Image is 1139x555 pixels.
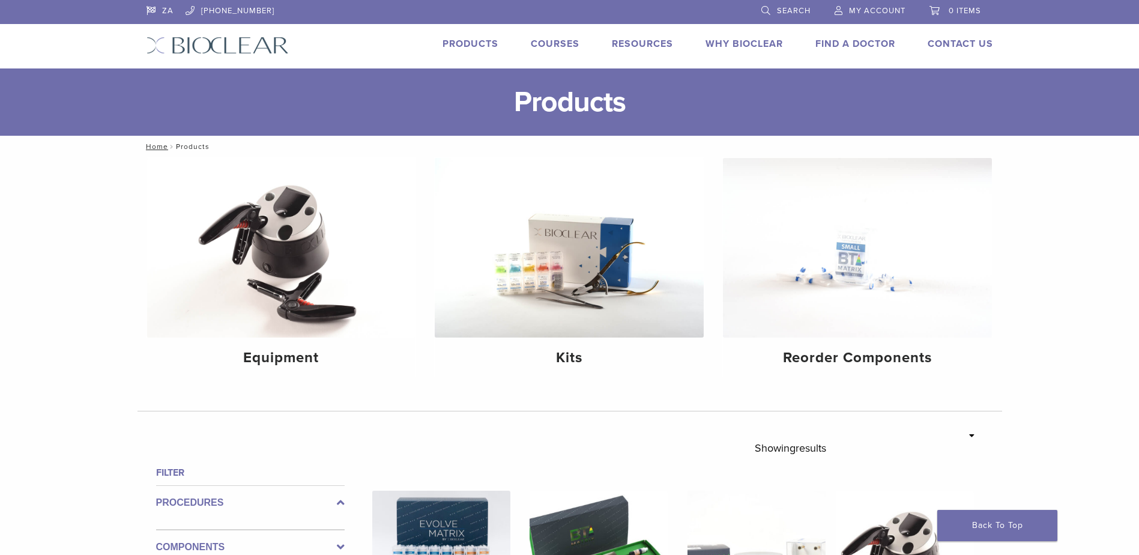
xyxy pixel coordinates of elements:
a: Courses [531,38,579,50]
span: My Account [849,6,905,16]
a: Reorder Components [723,158,992,377]
label: Procedures [156,496,345,510]
h4: Kits [444,347,694,369]
img: Equipment [147,158,416,338]
a: Contact Us [928,38,993,50]
a: Home [142,142,168,151]
span: / [168,144,176,150]
img: Kits [435,158,704,338]
a: Equipment [147,158,416,377]
nav: Products [137,136,1002,157]
a: Find A Doctor [815,38,895,50]
a: Why Bioclear [705,38,783,50]
span: 0 items [949,6,981,16]
img: Bioclear [147,37,289,54]
h4: Equipment [157,347,406,369]
p: Showing results [755,435,826,461]
a: Kits [435,158,704,377]
a: Back To Top [937,510,1057,541]
h4: Filter [156,466,345,480]
label: Components [156,540,345,554]
img: Reorder Components [723,158,992,338]
h4: Reorder Components [733,347,982,369]
a: Resources [612,38,673,50]
a: Products [443,38,498,50]
span: Search [777,6,811,16]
